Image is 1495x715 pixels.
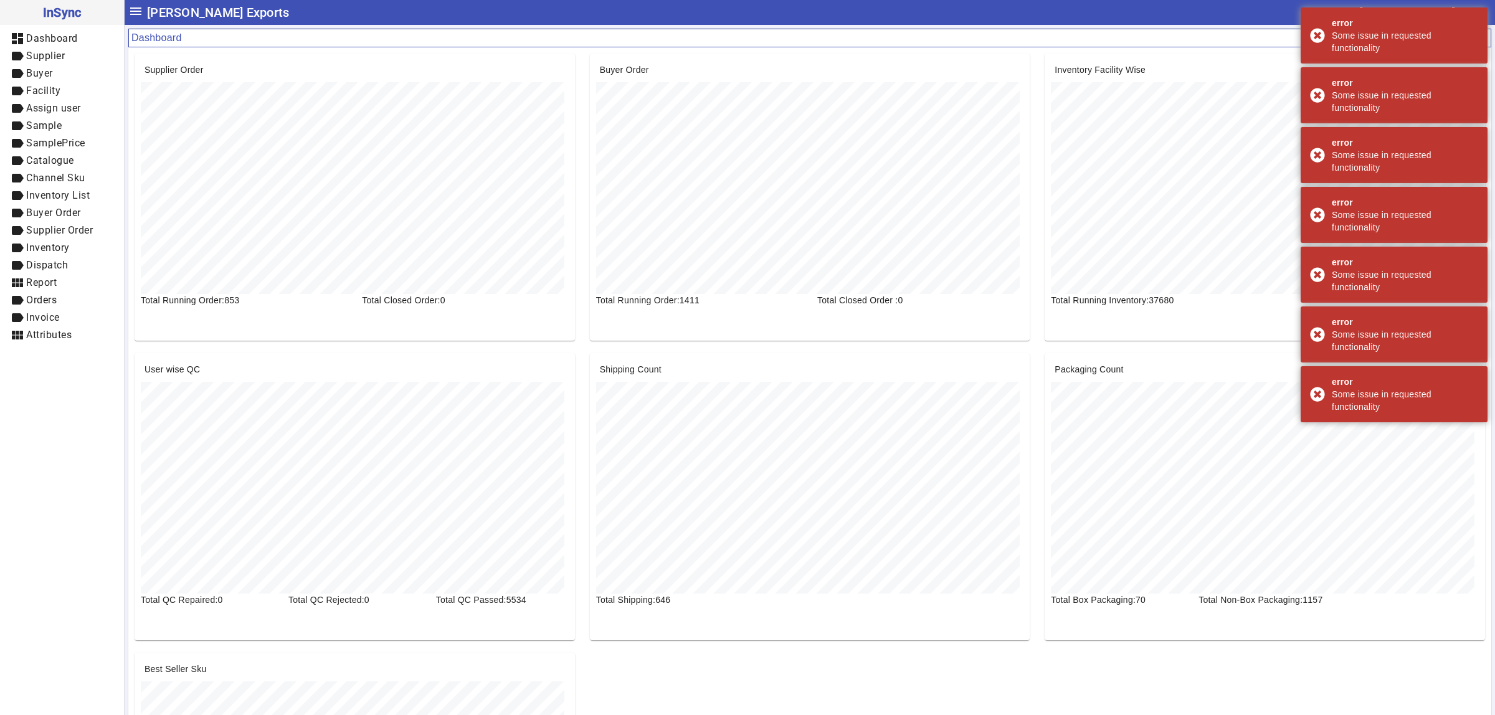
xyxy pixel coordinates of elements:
[10,171,25,186] mat-icon: label
[1332,29,1478,54] div: Some issue in requested functionality
[26,172,85,184] span: Channel Sku
[589,594,736,606] div: Total Shipping:646
[1045,353,1485,376] mat-card-header: Packaging Count
[26,32,78,44] span: Dashboard
[590,353,1030,376] mat-card-header: Shipping Count
[1332,196,1478,209] div: error
[1191,594,1412,606] div: Total Non-Box Packaging:1157
[1332,268,1478,293] div: Some issue in requested functionality
[26,311,60,323] span: Invoice
[1332,136,1478,149] div: error
[26,189,90,201] span: Inventory List
[26,329,72,341] span: Attributes
[10,153,25,168] mat-icon: label
[10,240,25,255] mat-icon: label
[354,294,576,306] div: Total Closed Order:0
[26,85,60,97] span: Facility
[10,275,25,290] mat-icon: view_module
[810,294,1031,306] div: Total Closed Order :0
[135,353,575,376] mat-card-header: User wise QC
[281,594,429,606] div: Total QC Rejected:0
[10,258,25,273] mat-icon: label
[26,67,53,79] span: Buyer
[10,293,25,308] mat-icon: label
[10,49,25,64] mat-icon: label
[1332,328,1478,353] div: Some issue in requested functionality
[128,4,143,19] mat-icon: menu
[128,29,1491,47] mat-card-header: Dashboard
[10,188,25,203] mat-icon: label
[133,594,281,606] div: Total QC Repaired:0
[1332,89,1478,114] div: Some issue in requested functionality
[26,137,85,149] span: SamplePrice
[26,207,81,219] span: Buyer Order
[10,223,25,238] mat-icon: label
[1043,594,1191,606] div: Total Box Packaging:70
[10,136,25,151] mat-icon: label
[10,118,25,133] mat-icon: label
[26,102,81,114] span: Assign user
[1332,77,1478,89] div: error
[1467,7,1478,18] mat-icon: settings
[135,653,575,675] mat-card-header: Best Seller Sku
[26,242,70,253] span: Inventory
[133,294,354,306] div: Total Running Order:853
[429,594,576,606] div: Total QC Passed:5534
[26,224,93,236] span: Supplier Order
[135,54,575,76] mat-card-header: Supplier Order
[1359,2,1455,22] div: [PERSON_NAME]
[10,31,25,46] mat-icon: dashboard
[589,294,810,306] div: Total Running Order:1411
[10,83,25,98] mat-icon: label
[10,206,25,220] mat-icon: label
[26,120,62,131] span: Sample
[10,2,114,22] span: InSync
[1332,256,1478,268] div: error
[590,54,1030,76] mat-card-header: Buyer Order
[10,310,25,325] mat-icon: label
[147,2,289,22] span: [PERSON_NAME] Exports
[1332,149,1478,174] div: Some issue in requested functionality
[1332,209,1478,234] div: Some issue in requested functionality
[1332,388,1478,413] div: Some issue in requested functionality
[26,154,74,166] span: Catalogue
[26,259,68,271] span: Dispatch
[10,101,25,116] mat-icon: label
[26,294,57,306] span: Orders
[1332,316,1478,328] div: error
[1043,294,1265,306] div: Total Running Inventory:37680
[10,66,25,81] mat-icon: label
[1045,54,1485,76] mat-card-header: Inventory Facility Wise
[10,328,25,343] mat-icon: view_module
[26,277,57,288] span: Report
[1332,376,1478,388] div: error
[1332,17,1478,29] div: error
[26,50,65,62] span: Supplier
